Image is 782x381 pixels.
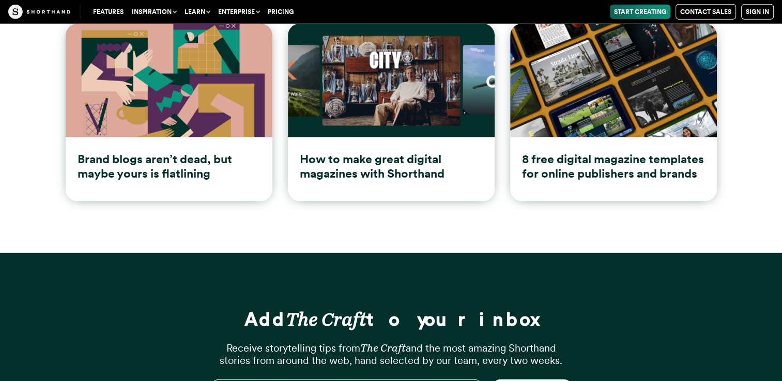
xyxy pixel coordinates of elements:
[300,152,483,181] h4: How to make great digital magazines with Shorthand
[676,4,736,20] a: Contact Sales
[510,24,717,201] a: 8 free digital magazine templates for online publishers and brands
[66,24,272,201] a: Brand blogs aren’t dead, but maybe yours is flatlining
[741,4,774,20] a: Sign in
[210,310,572,329] h3: Add to your inbox
[288,24,495,201] a: How to make great digital magazines with Shorthand
[522,152,705,181] h4: 8 free digital magazine templates for online publishers and brands
[78,152,260,181] h4: Brand blogs aren’t dead, but maybe yours is flatlining
[286,308,366,330] em: The Craft
[264,5,298,19] a: Pricing
[610,5,670,19] a: Start Creating
[128,5,180,19] button: Inspiration
[8,5,70,19] img: The Craft
[210,342,572,367] p: Receive storytelling tips from and the most amazing Shorthand stories from around the web, hand s...
[180,5,214,19] button: Learn
[360,342,406,354] em: The Craft
[89,5,128,19] a: Features
[214,5,264,19] button: Enterprise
